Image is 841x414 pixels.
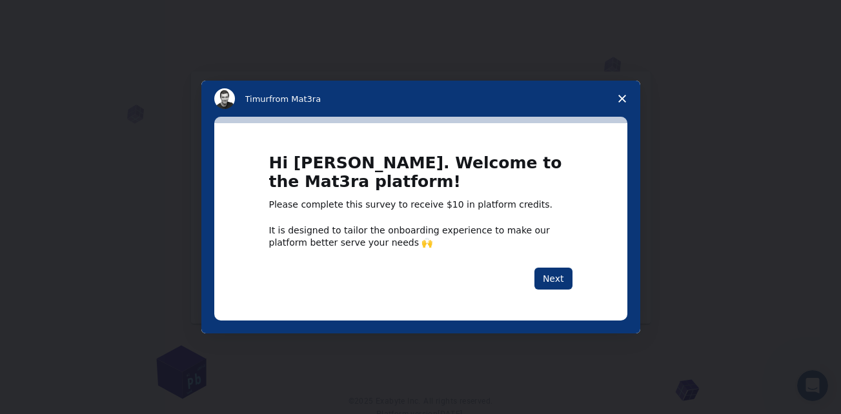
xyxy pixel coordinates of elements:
span: Support [26,9,72,21]
div: It is designed to tailor the onboarding experience to make our platform better serve your needs 🙌 [269,224,572,248]
div: Please complete this survey to receive $10 in platform credits. [269,199,572,212]
img: Profile image for Timur [214,88,235,109]
span: Close survey [604,81,640,117]
span: from Mat3ra [269,94,321,104]
button: Next [534,268,572,290]
span: Timur [245,94,269,104]
h1: Hi [PERSON_NAME]. Welcome to the Mat3ra platform! [269,154,572,199]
